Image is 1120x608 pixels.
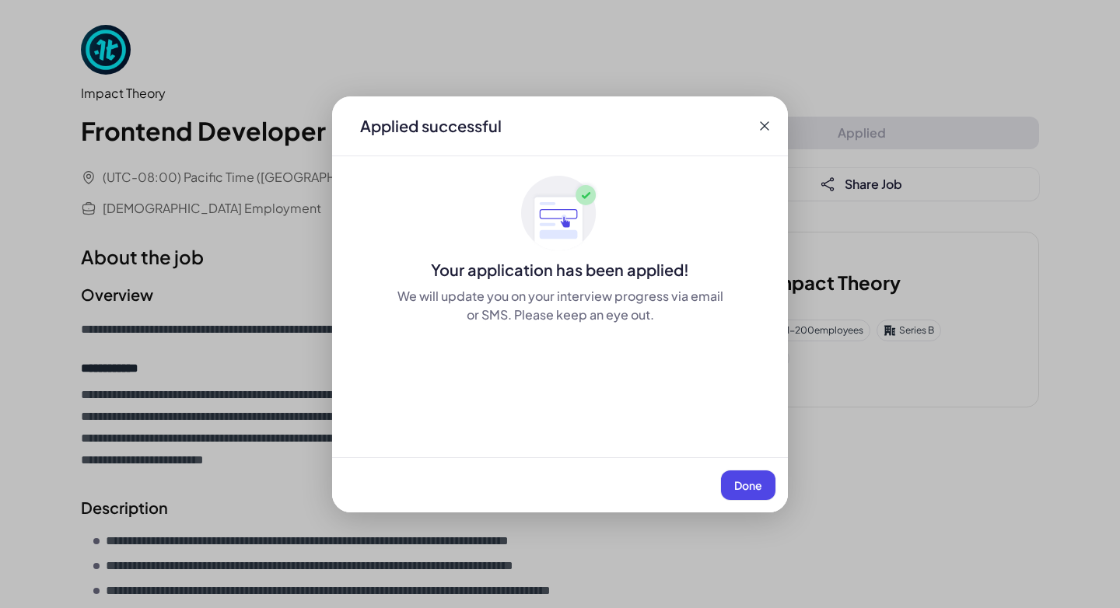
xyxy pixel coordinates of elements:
[734,478,762,492] span: Done
[521,175,599,253] img: ApplyedMaskGroup3.svg
[360,115,502,137] div: Applied successful
[721,470,775,500] button: Done
[394,287,726,324] div: We will update you on your interview progress via email or SMS. Please keep an eye out.
[332,259,788,281] div: Your application has been applied!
